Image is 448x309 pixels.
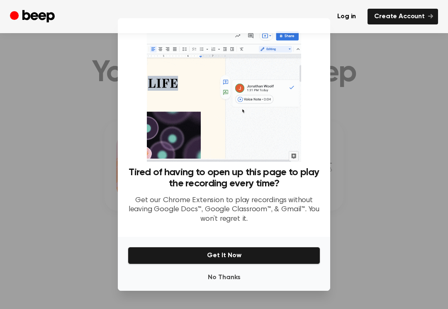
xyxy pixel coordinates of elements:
p: Get our Chrome Extension to play recordings without leaving Google Docs™, Google Classroom™, & Gm... [128,196,320,224]
h3: Tired of having to open up this page to play the recording every time? [128,167,320,189]
img: Beep extension in action [147,28,301,162]
a: Log in [331,9,363,24]
a: Create Account [368,9,438,24]
button: Get It Now [128,247,320,264]
a: Beep [10,9,57,25]
button: No Thanks [128,269,320,286]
